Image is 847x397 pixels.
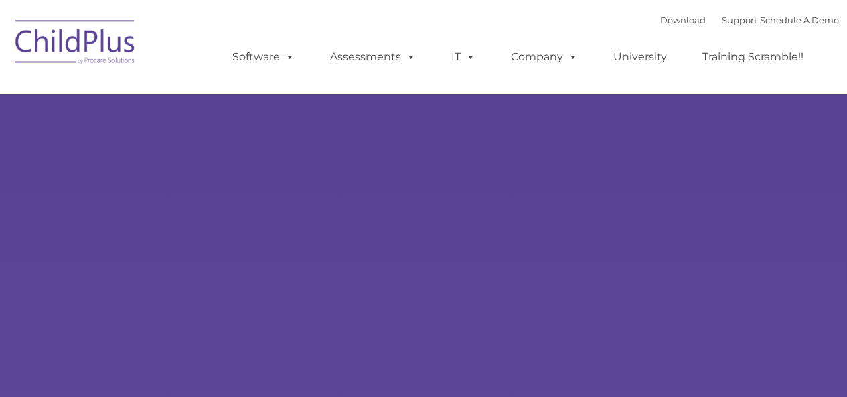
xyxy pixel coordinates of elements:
[497,44,591,70] a: Company
[760,15,839,25] a: Schedule A Demo
[317,44,429,70] a: Assessments
[219,44,308,70] a: Software
[438,44,489,70] a: IT
[600,44,680,70] a: University
[9,11,143,78] img: ChildPlus by Procare Solutions
[689,44,817,70] a: Training Scramble!!
[660,15,839,25] font: |
[722,15,757,25] a: Support
[660,15,706,25] a: Download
